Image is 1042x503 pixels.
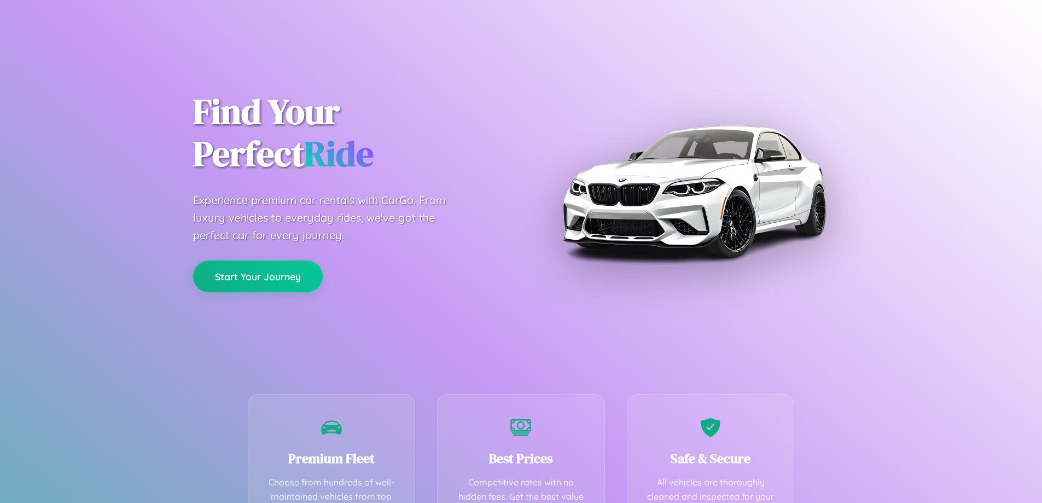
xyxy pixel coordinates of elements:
[265,449,399,467] h3: Premium Fleet
[193,91,505,175] h1: Find Your Perfect
[193,192,467,244] p: Experience premium car rentals with CarGo. From luxury vehicles to everyday rides, we've got the ...
[304,130,374,177] span: Ride
[454,449,588,467] h3: Best Prices
[644,449,778,467] h3: Safe & Secure
[557,55,830,328] img: Premium BMW car rental vehicle
[193,261,323,292] button: Start Your Journey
